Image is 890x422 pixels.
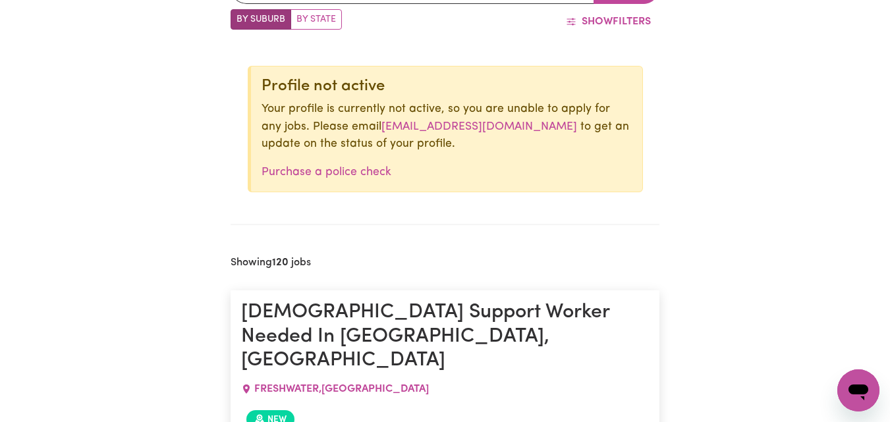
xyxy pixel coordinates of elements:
div: Profile not active [262,77,632,96]
a: [EMAIL_ADDRESS][DOMAIN_NAME] [381,121,577,132]
label: Search by state [291,9,342,30]
h2: Showing jobs [231,257,311,269]
a: Purchase a police check [262,167,391,178]
label: Search by suburb/post code [231,9,291,30]
button: ShowFilters [557,9,659,34]
span: FRESHWATER , [GEOGRAPHIC_DATA] [254,384,429,394]
b: 120 [272,257,289,268]
p: Your profile is currently not active, so you are unable to apply for any jobs. Please email to ge... [262,101,632,153]
iframe: Button to launch messaging window [837,369,879,411]
span: Show [582,16,613,27]
h1: [DEMOGRAPHIC_DATA] Support Worker Needed In [GEOGRAPHIC_DATA], [GEOGRAPHIC_DATA] [241,301,650,373]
